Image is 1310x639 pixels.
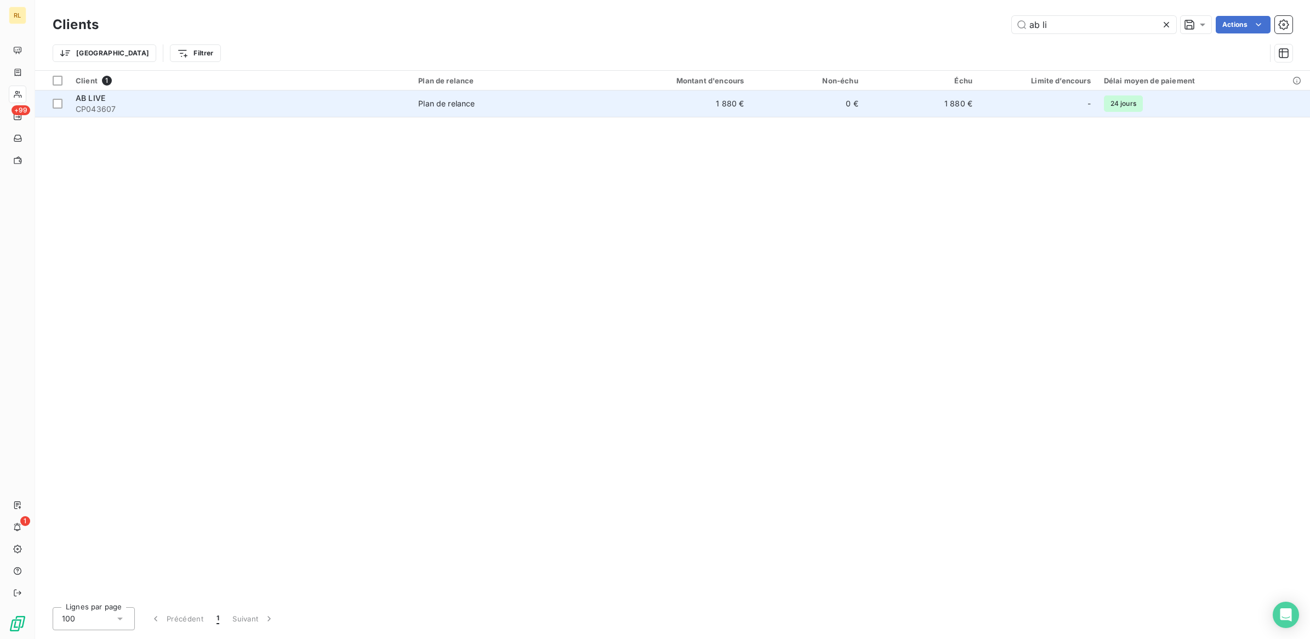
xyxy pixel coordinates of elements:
img: Logo LeanPay [9,615,26,632]
span: AB LIVE [76,93,105,103]
span: CP043607 [76,104,405,115]
span: +99 [12,105,30,115]
td: 1 880 € [865,91,979,117]
button: Filtrer [170,44,220,62]
div: Plan de relance [418,76,591,85]
button: 1 [210,607,226,630]
button: [GEOGRAPHIC_DATA] [53,44,156,62]
h3: Clients [53,15,99,35]
td: 1 880 € [597,91,750,117]
div: Limite d’encours [986,76,1091,85]
td: 0 € [750,91,864,117]
div: Montant d'encours [604,76,744,85]
div: RL [9,7,26,24]
input: Rechercher [1012,16,1176,33]
span: 1 [217,613,219,624]
div: Non-échu [757,76,858,85]
span: Client [76,76,98,85]
span: 1 [102,76,112,86]
div: Échu [872,76,972,85]
button: Précédent [144,607,210,630]
div: Délai moyen de paiement [1104,76,1303,85]
span: - [1087,98,1091,109]
span: 24 jours [1104,95,1143,112]
button: Suivant [226,607,281,630]
div: Open Intercom Messenger [1273,602,1299,628]
div: Plan de relance [418,98,475,109]
button: Actions [1216,16,1271,33]
span: 1 [20,516,30,526]
span: 100 [62,613,75,624]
